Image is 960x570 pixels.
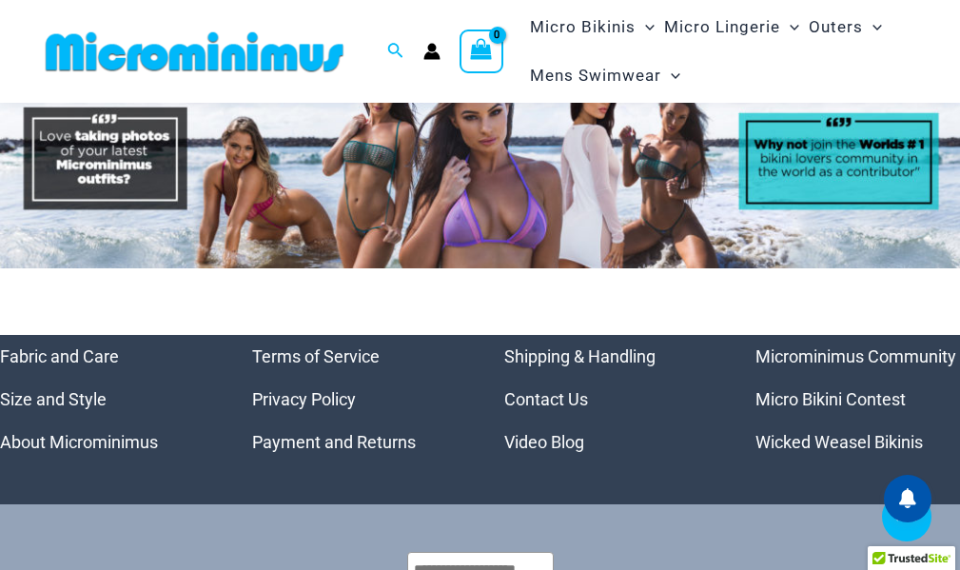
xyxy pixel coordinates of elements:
[504,335,709,463] nav: Menu
[460,29,503,73] a: View Shopping Cart, empty
[504,432,584,452] a: Video Blog
[525,3,659,51] a: Micro BikinisMenu ToggleMenu Toggle
[863,3,882,51] span: Menu Toggle
[423,43,441,60] a: Account icon link
[636,3,655,51] span: Menu Toggle
[504,346,656,366] a: Shipping & Handling
[252,432,416,452] a: Payment and Returns
[755,335,960,463] aside: Footer Widget 4
[38,30,351,73] img: MM SHOP LOGO FLAT
[252,335,457,463] aside: Footer Widget 2
[504,389,588,409] a: Contact Us
[530,51,661,100] span: Mens Swimwear
[780,3,799,51] span: Menu Toggle
[804,3,887,51] a: OutersMenu ToggleMenu Toggle
[252,389,356,409] a: Privacy Policy
[755,335,960,463] nav: Menu
[504,335,709,463] aside: Footer Widget 3
[661,51,680,100] span: Menu Toggle
[755,432,923,452] a: Wicked Weasel Bikinis
[530,3,636,51] span: Micro Bikinis
[252,335,457,463] nav: Menu
[809,3,863,51] span: Outers
[664,3,780,51] span: Micro Lingerie
[755,389,906,409] a: Micro Bikini Contest
[252,346,380,366] a: Terms of Service
[659,3,804,51] a: Micro LingerieMenu ToggleMenu Toggle
[387,40,404,64] a: Search icon link
[755,346,956,366] a: Microminimus Community
[525,51,685,100] a: Mens SwimwearMenu ToggleMenu Toggle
